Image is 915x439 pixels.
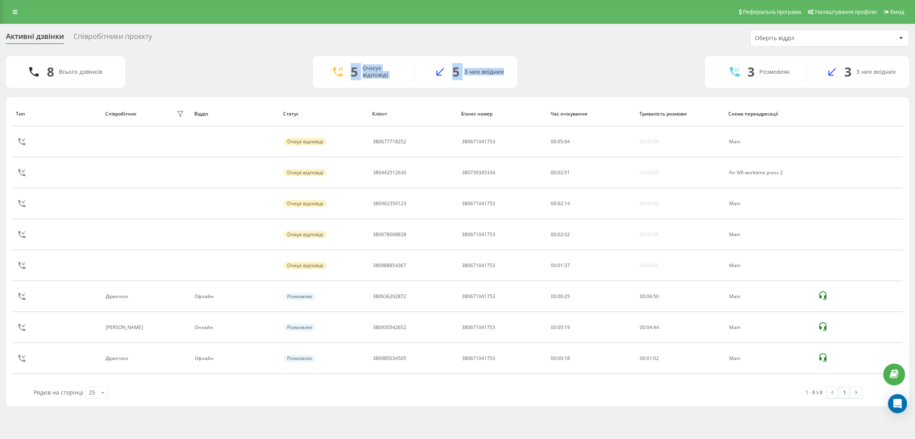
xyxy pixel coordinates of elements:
[284,293,315,300] div: Розмовляє
[640,232,659,237] div: 00:00:00
[195,294,275,299] div: Офлайн
[815,9,877,15] span: Налаштування профілю
[551,232,570,237] div: : :
[551,170,570,175] div: : :
[59,69,102,75] div: Всього дзвінків
[194,111,276,117] div: Відділ
[195,325,275,330] div: Онлайн
[647,324,652,331] span: 04
[373,356,406,361] div: 380985034505
[647,293,652,300] span: 06
[729,263,809,268] div: Main
[640,139,659,144] div: 00:00:00
[16,111,97,117] div: Тип
[759,69,790,75] div: Розмовляє
[6,32,64,44] div: Активні дзвінки
[729,170,809,175] div: for IVR worktime press 2
[640,355,645,362] span: 00
[640,170,659,175] div: 00:00:00
[639,111,721,117] div: Тривалість розмови
[729,232,809,237] div: Main
[551,356,631,361] div: 00:00:18
[550,111,632,117] div: Час очікування
[106,325,145,330] div: [PERSON_NAME]
[551,262,556,269] span: 00
[551,169,556,176] span: 00
[640,293,645,300] span: 00
[755,35,850,42] div: Оберіть відділ
[558,231,563,238] span: 02
[284,231,326,238] div: Очікує відповіді
[551,231,556,238] span: 00
[558,200,563,207] span: 02
[640,356,659,361] div: : :
[729,201,809,206] div: Main
[452,64,459,79] div: 5
[373,201,406,206] div: 380962350123
[373,325,406,330] div: 380930542652
[564,138,570,145] span: 04
[462,325,495,330] div: 380671041753
[373,294,406,299] div: 380636292872
[462,139,495,144] div: 380671041753
[653,293,659,300] span: 50
[551,200,556,207] span: 00
[747,64,755,79] div: 3
[551,294,631,299] div: 00:00:25
[34,389,83,396] span: Рядків на сторінці
[106,294,130,299] div: Діректкол
[47,64,54,79] div: 8
[89,389,95,397] div: 25
[462,356,495,361] div: 380671041753
[729,294,809,299] div: Main
[284,355,315,362] div: Розмовляє
[551,263,570,268] div: : :
[373,139,406,144] div: 380677718252
[373,263,406,268] div: 380988854367
[844,64,851,79] div: 3
[640,294,659,299] div: : :
[558,169,563,176] span: 02
[284,138,326,145] div: Очікує відповіді
[284,262,326,269] div: Очікує відповіді
[888,394,907,413] div: Open Intercom Messenger
[462,263,495,268] div: 380671041753
[363,65,403,79] div: Очікує відповіді
[284,169,326,176] div: Очікує відповіді
[462,170,495,175] div: 380739345334
[640,263,659,268] div: 00:00:00
[558,138,563,145] span: 05
[551,138,556,145] span: 00
[838,387,850,398] a: 1
[640,325,659,330] div: : :
[743,9,801,15] span: Реферальна програма
[551,325,631,330] div: 00:05:19
[73,32,152,44] div: Співробітники проєкту
[284,200,326,207] div: Очікує відповіді
[373,170,406,175] div: 380442512630
[462,294,495,299] div: 380671041753
[462,232,495,237] div: 380671041753
[805,388,822,396] div: 1 - 8 з 8
[647,355,652,362] span: 01
[284,324,315,331] div: Розмовляє
[195,356,275,361] div: Офлайн
[640,201,659,206] div: 00:00:00
[351,64,358,79] div: 5
[564,200,570,207] span: 14
[640,324,645,331] span: 00
[462,201,495,206] div: 380671041753
[564,231,570,238] span: 02
[729,356,809,361] div: Main
[564,169,570,176] span: 51
[373,232,406,237] div: 380678008828
[372,111,454,117] div: Клієнт
[890,9,904,15] span: Вихід
[461,111,542,117] div: Бізнес номер
[856,69,896,75] div: З них вхідних
[551,201,570,206] div: : :
[106,356,130,361] div: Діректкол
[564,262,570,269] span: 37
[653,355,659,362] span: 02
[729,139,809,144] div: Main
